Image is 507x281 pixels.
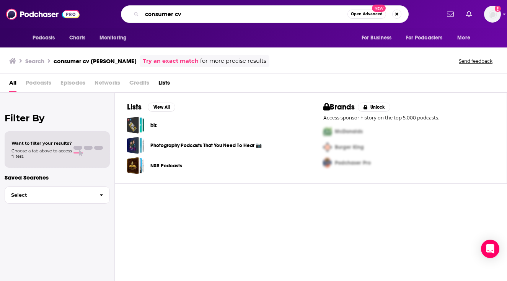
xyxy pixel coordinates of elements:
span: Select [5,193,93,198]
button: View All [148,103,175,112]
svg: Add a profile image [495,6,501,12]
button: Unlock [358,103,390,112]
button: open menu [452,31,480,45]
span: McDonalds [335,128,363,135]
h2: Brands [323,102,355,112]
a: All [9,77,16,92]
div: Search podcasts, credits, & more... [121,5,409,23]
img: User Profile [484,6,501,23]
button: open menu [94,31,137,45]
span: Podcasts [26,77,51,92]
span: For Podcasters [406,33,443,43]
span: Networks [95,77,120,92]
a: Photography Podcasts That You Need To Hear 📷 [127,137,144,154]
span: More [457,33,470,43]
button: Open AdvancedNew [347,10,386,19]
a: Show notifications dropdown [444,8,457,21]
h2: Lists [127,102,142,112]
span: Charts [69,33,86,43]
button: Show profile menu [484,6,501,23]
button: open menu [356,31,401,45]
span: New [372,5,386,12]
input: Search podcasts, credits, & more... [142,8,347,20]
p: Saved Searches [5,174,110,181]
img: First Pro Logo [320,124,335,139]
button: Send feedback [456,58,495,64]
span: For Business [362,33,392,43]
span: Logged in as jwong [484,6,501,23]
div: Open Intercom Messenger [481,240,499,258]
img: Podchaser - Follow, Share and Rate Podcasts [6,7,80,21]
a: Photography Podcasts That You Need To Hear 📷 [150,141,262,150]
span: Monitoring [99,33,127,43]
span: Open Advanced [351,12,383,16]
a: ListsView All [127,102,175,112]
button: open menu [27,31,65,45]
a: Try an exact match [143,57,199,65]
span: Podcasts [33,33,55,43]
span: Burger King [335,144,364,150]
a: Lists [158,77,170,92]
span: Choose a tab above to access filters. [11,148,72,159]
img: Second Pro Logo [320,139,335,155]
p: Access sponsor history on the top 5,000 podcasts. [323,115,495,121]
h2: Filter By [5,113,110,124]
span: Podchaser Pro [335,160,371,166]
a: Show notifications dropdown [463,8,475,21]
span: Want to filter your results? [11,140,72,146]
a: Charts [64,31,90,45]
button: Select [5,186,110,204]
img: Third Pro Logo [320,155,335,171]
span: Episodes [60,77,85,92]
a: NSR Podcasts [127,157,144,174]
h3: Search [25,57,44,65]
button: open menu [401,31,454,45]
h3: consumer cv [PERSON_NAME] [54,57,137,65]
span: Credits [129,77,149,92]
a: NSR Podcasts [150,162,182,170]
a: biz [150,121,157,129]
span: for more precise results [200,57,266,65]
a: biz [127,116,144,134]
